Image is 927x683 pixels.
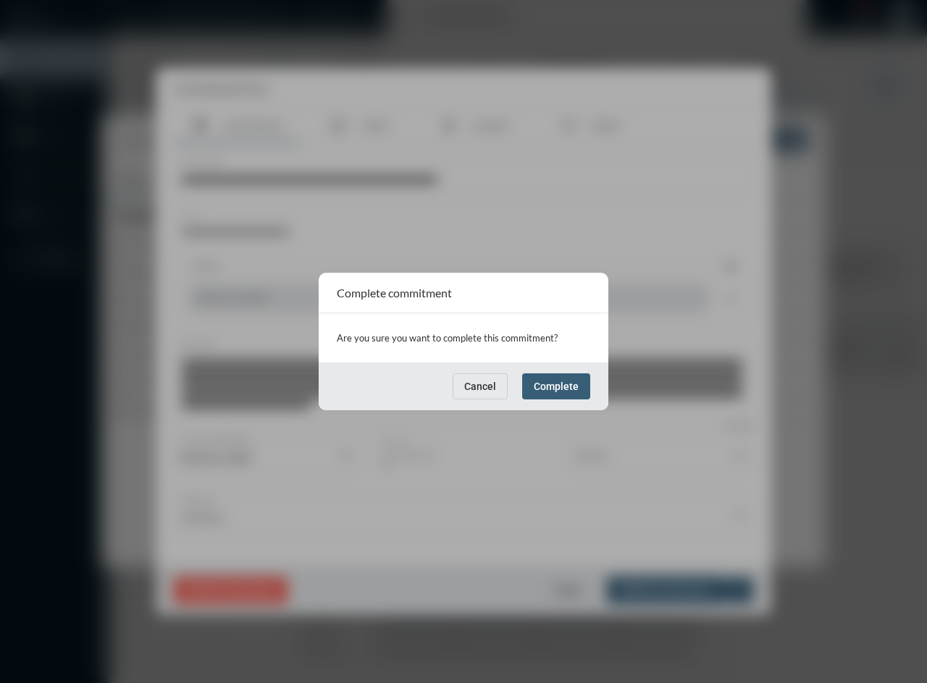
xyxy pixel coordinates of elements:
p: Are you sure you want to complete this commitment? [337,328,590,348]
button: Complete [522,373,590,399]
span: Complete [534,381,579,392]
button: Cancel [453,373,508,399]
h2: Complete commitment [337,286,452,300]
span: Cancel [464,381,496,392]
